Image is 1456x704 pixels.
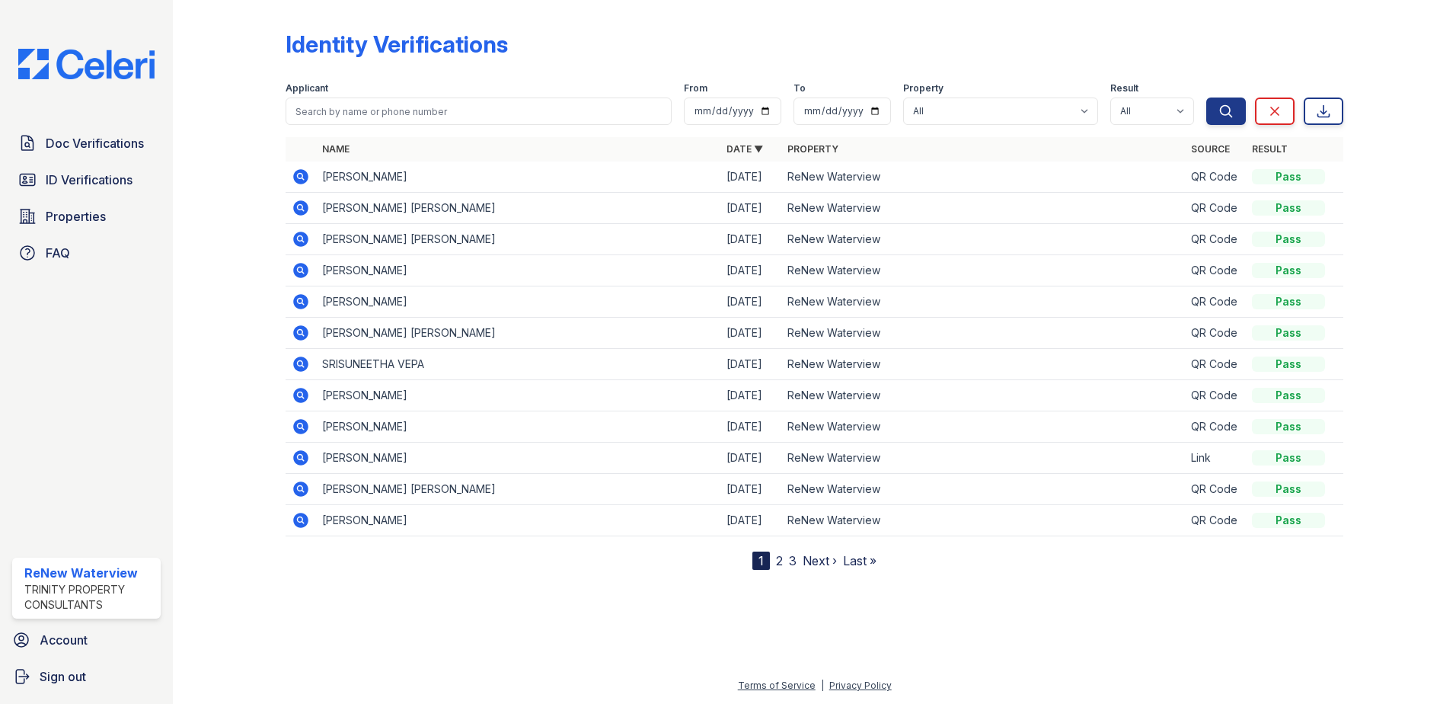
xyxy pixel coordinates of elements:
[1185,255,1246,286] td: QR Code
[1185,318,1246,349] td: QR Code
[720,349,781,380] td: [DATE]
[6,625,167,655] a: Account
[1252,200,1325,216] div: Pass
[1185,443,1246,474] td: Link
[720,318,781,349] td: [DATE]
[1110,82,1138,94] label: Result
[781,349,1186,380] td: ReNew Waterview
[316,193,720,224] td: [PERSON_NAME] [PERSON_NAME]
[752,552,770,570] div: 1
[781,505,1186,536] td: ReNew Waterview
[720,224,781,255] td: [DATE]
[316,255,720,286] td: [PERSON_NAME]
[1252,169,1325,184] div: Pass
[720,162,781,193] td: [DATE]
[1252,143,1288,155] a: Result
[843,553,876,568] a: Last »
[1252,388,1325,403] div: Pass
[12,201,161,232] a: Properties
[286,82,328,94] label: Applicant
[316,505,720,536] td: [PERSON_NAME]
[1252,232,1325,247] div: Pass
[40,631,88,649] span: Account
[46,244,70,262] span: FAQ
[1252,294,1325,309] div: Pass
[793,82,806,94] label: To
[46,171,133,189] span: ID Verifications
[1252,357,1325,372] div: Pass
[1185,224,1246,255] td: QR Code
[720,255,781,286] td: [DATE]
[1252,450,1325,466] div: Pass
[316,443,720,474] td: [PERSON_NAME]
[316,349,720,380] td: SRISUNEETHA VEPA
[6,661,167,692] a: Sign out
[720,286,781,318] td: [DATE]
[316,286,720,318] td: [PERSON_NAME]
[316,318,720,349] td: [PERSON_NAME] [PERSON_NAME]
[781,380,1186,411] td: ReNew Waterview
[286,98,672,125] input: Search by name or phone number
[322,143,350,155] a: Name
[46,134,144,152] span: Doc Verifications
[720,443,781,474] td: [DATE]
[316,162,720,193] td: [PERSON_NAME]
[803,553,837,568] a: Next ›
[781,193,1186,224] td: ReNew Waterview
[781,224,1186,255] td: ReNew Waterview
[6,49,167,79] img: CE_Logo_Blue-a8612792a0a2168367f1c8372b55b34899dd931a85d93a1a3d3e32e68fde9ad4.png
[781,318,1186,349] td: ReNew Waterview
[1185,349,1246,380] td: QR Code
[12,128,161,158] a: Doc Verifications
[720,411,781,443] td: [DATE]
[781,255,1186,286] td: ReNew Waterview
[781,162,1186,193] td: ReNew Waterview
[787,143,838,155] a: Property
[1185,474,1246,505] td: QR Code
[903,82,944,94] label: Property
[720,380,781,411] td: [DATE]
[46,207,106,226] span: Properties
[316,380,720,411] td: [PERSON_NAME]
[684,82,707,94] label: From
[1185,286,1246,318] td: QR Code
[776,553,783,568] a: 2
[1191,143,1230,155] a: Source
[821,680,824,691] div: |
[1185,380,1246,411] td: QR Code
[781,286,1186,318] td: ReNew Waterview
[316,224,720,255] td: [PERSON_NAME] [PERSON_NAME]
[316,411,720,443] td: [PERSON_NAME]
[1252,325,1325,341] div: Pass
[781,443,1186,474] td: ReNew Waterview
[720,505,781,536] td: [DATE]
[24,564,155,582] div: ReNew Waterview
[12,165,161,195] a: ID Verifications
[286,30,508,58] div: Identity Verifications
[829,680,892,691] a: Privacy Policy
[738,680,816,691] a: Terms of Service
[726,143,763,155] a: Date ▼
[1185,193,1246,224] td: QR Code
[40,667,86,686] span: Sign out
[316,474,720,505] td: [PERSON_NAME] [PERSON_NAME]
[1185,505,1246,536] td: QR Code
[1185,162,1246,193] td: QR Code
[781,411,1186,443] td: ReNew Waterview
[1252,419,1325,434] div: Pass
[1252,513,1325,528] div: Pass
[1252,263,1325,278] div: Pass
[24,582,155,613] div: Trinity Property Consultants
[781,474,1186,505] td: ReNew Waterview
[720,474,781,505] td: [DATE]
[720,193,781,224] td: [DATE]
[1185,411,1246,443] td: QR Code
[789,553,797,568] a: 3
[12,238,161,268] a: FAQ
[1252,482,1325,497] div: Pass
